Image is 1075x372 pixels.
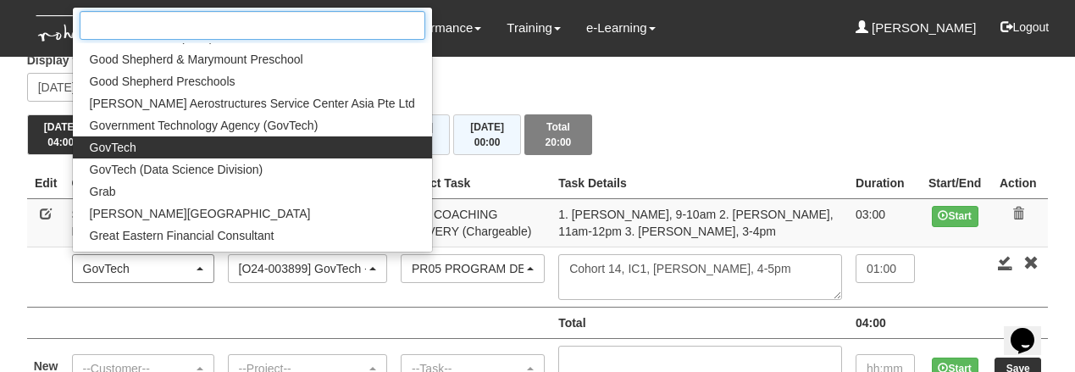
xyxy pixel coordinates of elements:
button: Start [932,206,978,227]
button: [O24-003899] GovTech - ELP Executive Coaching [228,254,387,283]
span: Grab [90,183,116,200]
span: [PERSON_NAME][GEOGRAPHIC_DATA] [90,205,311,222]
span: Great Eastern Financial Consultant [90,227,274,244]
td: 03:00 [849,198,922,247]
a: Training [507,8,561,47]
button: PR05 PROGRAM DELIVERY (Chargeable) [401,254,545,283]
span: 00:00 [474,136,501,148]
input: hh:mm [856,254,915,283]
th: Edit [27,168,65,199]
button: [DATE]04:00 [27,114,95,155]
th: Duration [849,168,922,199]
th: Project Task [394,168,551,199]
span: Good Shepherd Preschools [90,73,236,90]
label: Display the week of [27,52,137,69]
th: Client [65,168,221,199]
th: Action [988,168,1048,199]
b: Total [558,316,585,330]
div: GovTech [83,260,193,277]
button: Logout [989,7,1061,47]
a: e-Learning [586,8,656,47]
span: Good Shepherd & Marymount Preschool [90,51,303,68]
span: 20:00 [546,136,572,148]
button: GovTech [72,254,214,283]
span: [PERSON_NAME] Aerostructures Service Center Asia Pte Ltd [90,95,415,112]
iframe: chat widget [1004,304,1058,355]
span: 04:00 [47,136,74,148]
td: PR09 COACHING DELIVERY (Chargeable) [394,198,551,247]
a: [PERSON_NAME] [856,8,977,47]
td: Singapore Institute of Power and Gas (SIPG) [65,198,221,247]
a: Performance [400,8,481,47]
span: Government Technology Agency (GovTech) [90,117,319,134]
td: 04:00 [849,307,922,338]
td: 1. [PERSON_NAME], 9-10am 2. [PERSON_NAME], 11am-12pm 3. [PERSON_NAME], 3-4pm [551,198,849,247]
th: Task Details [551,168,849,199]
div: Timesheet Week Summary [27,114,1049,155]
th: Start/End [922,168,988,199]
div: PR05 PROGRAM DELIVERY (Chargeable) [412,260,524,277]
span: GovTech [90,139,136,156]
button: [DATE]00:00 [453,114,521,155]
span: Great Eastern Life Assurance Co Ltd [90,249,283,266]
span: GovTech (Data Science Division) [90,161,263,178]
input: Search [80,11,425,40]
button: Total20:00 [524,114,592,155]
div: [O24-003899] GovTech - ELP Executive Coaching [239,260,366,277]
